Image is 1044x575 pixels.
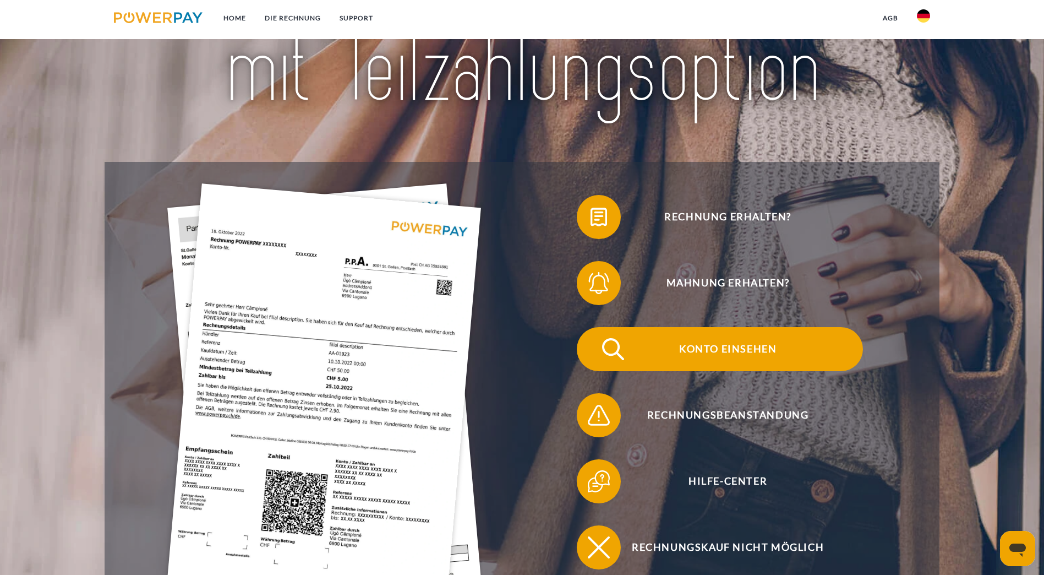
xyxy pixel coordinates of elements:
[593,459,862,503] span: Hilfe-Center
[585,269,613,297] img: qb_bell.svg
[873,8,908,28] a: agb
[577,459,863,503] button: Hilfe-Center
[330,8,382,28] a: SUPPORT
[585,468,613,495] img: qb_help.svg
[577,261,863,305] button: Mahnung erhalten?
[577,393,863,437] button: Rechnungsbeanstandung
[593,393,862,437] span: Rechnungsbeanstandung
[593,195,862,239] span: Rechnung erhalten?
[599,335,627,363] img: qb_search.svg
[917,9,930,23] img: de
[114,12,203,23] img: logo-powerpay.svg
[1000,531,1035,566] iframe: Schaltfläche zum Öffnen des Messaging-Fensters
[593,327,862,371] span: Konto einsehen
[577,327,863,371] button: Konto einsehen
[593,261,862,305] span: Mahnung erhalten?
[255,8,330,28] a: DIE RECHNUNG
[585,203,613,231] img: qb_bill.svg
[577,525,863,569] button: Rechnungskauf nicht möglich
[577,195,863,239] button: Rechnung erhalten?
[593,525,862,569] span: Rechnungskauf nicht möglich
[585,402,613,429] img: qb_warning.svg
[585,534,613,561] img: qb_close.svg
[214,8,255,28] a: Home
